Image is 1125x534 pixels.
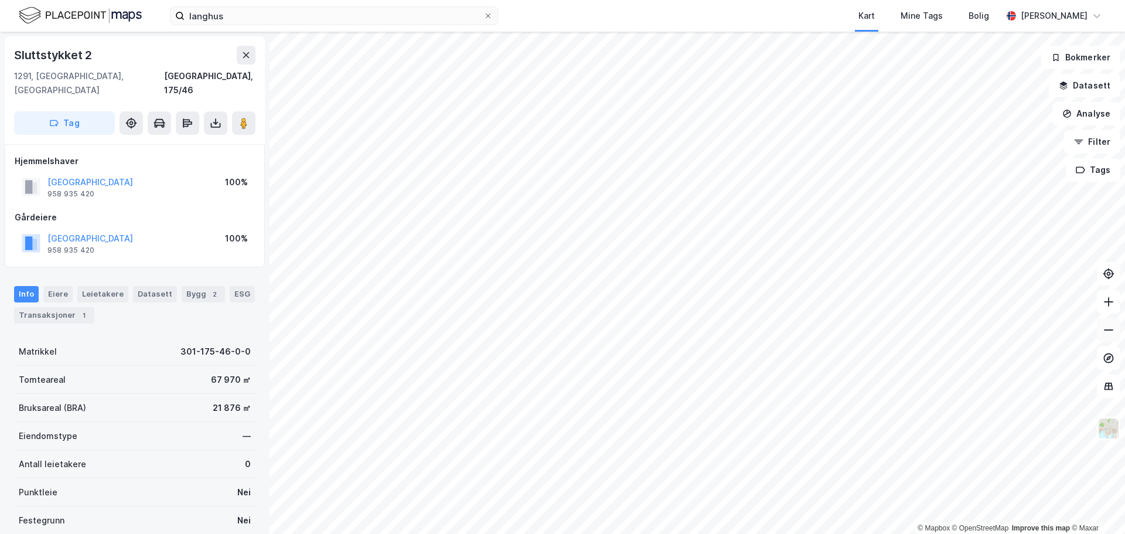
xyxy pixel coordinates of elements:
div: 301-175-46-0-0 [180,345,251,359]
input: Søk på adresse, matrikkel, gårdeiere, leietakere eller personer [185,7,483,25]
div: Antall leietakere [19,457,86,471]
div: Sluttstykket 2 [14,46,94,64]
div: Eiere [43,286,73,302]
div: Festegrunn [19,513,64,528]
div: Datasett [133,286,177,302]
button: Datasett [1049,74,1120,97]
div: 100% [225,175,248,189]
div: Kart [858,9,875,23]
div: Leietakere [77,286,128,302]
div: Tomteareal [19,373,66,387]
div: 21 876 ㎡ [213,401,251,415]
div: 0 [245,457,251,471]
button: Tags [1066,158,1120,182]
a: Mapbox [918,524,950,532]
div: — [243,429,251,443]
div: ESG [230,286,255,302]
div: 67 970 ㎡ [211,373,251,387]
a: OpenStreetMap [952,524,1009,532]
div: 958 935 420 [47,189,94,199]
img: Z [1097,417,1120,440]
div: 958 935 420 [47,246,94,255]
div: 1 [78,309,90,321]
div: Punktleie [19,485,57,499]
div: Matrikkel [19,345,57,359]
div: 1291, [GEOGRAPHIC_DATA], [GEOGRAPHIC_DATA] [14,69,164,97]
div: [GEOGRAPHIC_DATA], 175/46 [164,69,255,97]
img: logo.f888ab2527a4732fd821a326f86c7f29.svg [19,5,142,26]
div: Eiendomstype [19,429,77,443]
div: Info [14,286,39,302]
div: Nei [237,513,251,528]
button: Analyse [1052,102,1120,125]
iframe: Chat Widget [1066,478,1125,534]
div: Transaksjoner [14,307,94,324]
div: Nei [237,485,251,499]
div: Bruksareal (BRA) [19,401,86,415]
div: Gårdeiere [15,210,255,225]
div: Bolig [969,9,989,23]
button: Tag [14,111,115,135]
button: Bokmerker [1041,46,1120,69]
div: [PERSON_NAME] [1021,9,1087,23]
div: 100% [225,232,248,246]
div: Bygg [182,286,225,302]
div: Mine Tags [901,9,943,23]
a: Improve this map [1012,524,1070,532]
div: Hjemmelshaver [15,154,255,168]
button: Filter [1064,130,1120,154]
div: 2 [209,288,220,300]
